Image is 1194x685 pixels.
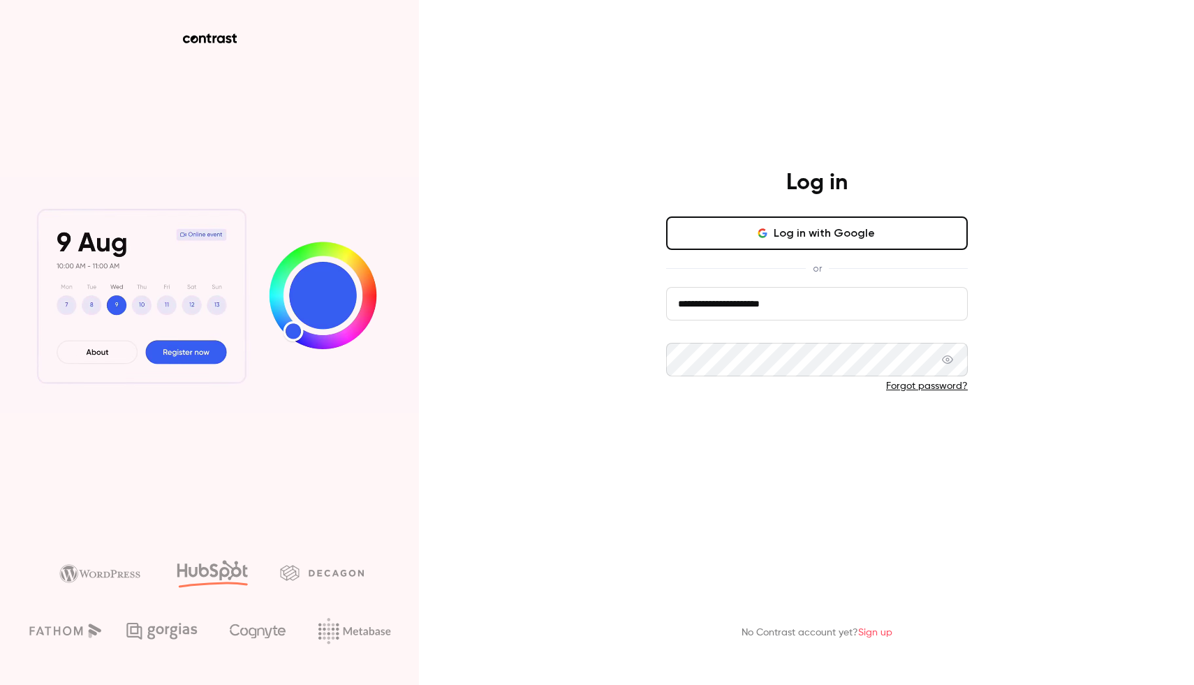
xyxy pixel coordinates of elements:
[280,565,364,580] img: decagon
[742,626,892,640] p: No Contrast account yet?
[666,415,968,449] button: Log in
[858,628,892,638] a: Sign up
[786,169,848,197] h4: Log in
[666,216,968,250] button: Log in with Google
[886,381,968,391] a: Forgot password?
[806,261,829,276] span: or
